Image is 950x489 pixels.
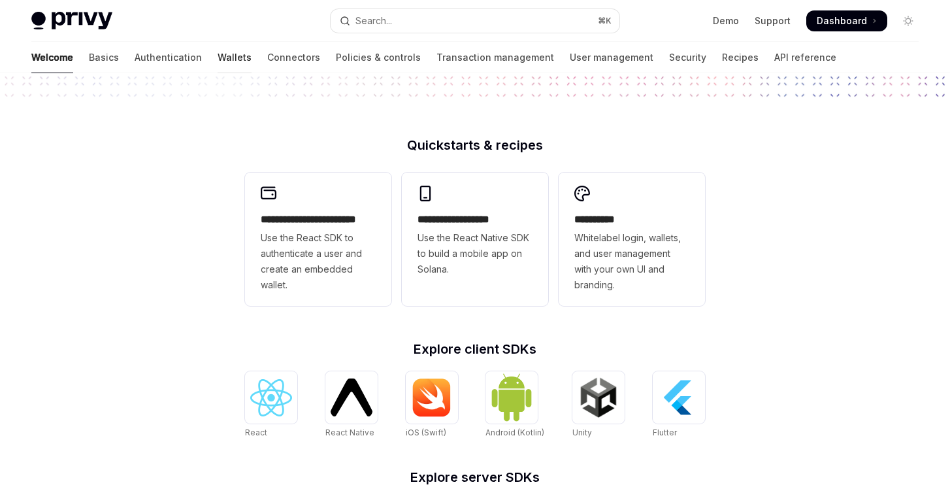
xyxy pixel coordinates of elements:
a: UnityUnity [572,371,625,439]
a: Transaction management [436,42,554,73]
a: Recipes [722,42,759,73]
a: FlutterFlutter [653,371,705,439]
a: Support [755,14,791,27]
span: Flutter [653,428,677,437]
button: Toggle dark mode [898,10,919,31]
span: React Native [325,428,374,437]
a: Policies & controls [336,42,421,73]
a: Security [669,42,706,73]
img: React [250,379,292,416]
a: Android (Kotlin)Android (Kotlin) [485,371,544,439]
a: Wallets [218,42,252,73]
a: API reference [774,42,836,73]
img: Android (Kotlin) [491,373,532,422]
img: React Native [331,379,372,416]
span: Use the React SDK to authenticate a user and create an embedded wallet. [261,230,376,293]
a: User management [570,42,653,73]
a: React NativeReact Native [325,371,378,439]
h2: Quickstarts & recipes [245,139,705,152]
a: **** *****Whitelabel login, wallets, and user management with your own UI and branding. [559,173,705,306]
a: Welcome [31,42,73,73]
span: Unity [572,428,592,437]
span: iOS (Swift) [406,428,446,437]
a: Basics [89,42,119,73]
a: **** **** **** ***Use the React Native SDK to build a mobile app on Solana. [402,173,548,306]
span: Dashboard [817,14,867,27]
span: ⌘ K [598,16,612,26]
span: Use the React Native SDK to build a mobile app on Solana. [418,230,532,277]
span: Whitelabel login, wallets, and user management with your own UI and branding. [574,230,689,293]
span: Android (Kotlin) [485,428,544,437]
img: iOS (Swift) [411,378,453,417]
a: ReactReact [245,371,297,439]
a: iOS (Swift)iOS (Swift) [406,371,458,439]
a: Authentication [135,42,202,73]
span: React [245,428,267,437]
a: Connectors [267,42,320,73]
h2: Explore client SDKs [245,343,705,356]
img: light logo [31,12,112,30]
img: Flutter [658,377,700,418]
a: Dashboard [806,10,887,31]
h2: Explore server SDKs [245,471,705,484]
img: Unity [578,377,619,418]
div: Search... [355,13,392,29]
a: Demo [713,14,739,27]
button: Open search [331,9,619,33]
